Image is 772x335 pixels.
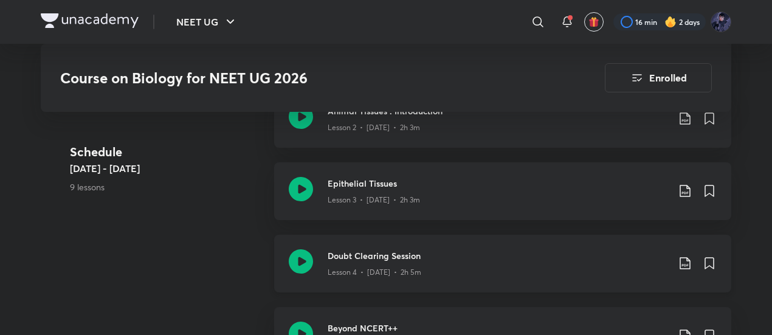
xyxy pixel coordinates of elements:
[584,12,604,32] button: avatar
[41,13,139,28] img: Company Logo
[328,249,668,262] h3: Doubt Clearing Session
[328,322,668,334] h3: Beyond NCERT++
[70,181,264,193] p: 9 lessons
[328,177,668,190] h3: Epithelial Tissues
[41,13,139,31] a: Company Logo
[169,10,245,34] button: NEET UG
[274,90,731,162] a: Animal Tissues : IntroductionLesson 2 • [DATE] • 2h 3m
[711,12,731,32] img: Mayank Singh
[664,16,677,28] img: streak
[605,63,712,92] button: Enrolled
[328,195,420,205] p: Lesson 3 • [DATE] • 2h 3m
[328,122,420,133] p: Lesson 2 • [DATE] • 2h 3m
[274,235,731,307] a: Doubt Clearing SessionLesson 4 • [DATE] • 2h 5m
[588,16,599,27] img: avatar
[70,143,264,161] h4: Schedule
[328,267,421,278] p: Lesson 4 • [DATE] • 2h 5m
[60,69,536,87] h3: Course on Biology for NEET UG 2026
[70,161,264,176] h5: [DATE] - [DATE]
[274,162,731,235] a: Epithelial TissuesLesson 3 • [DATE] • 2h 3m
